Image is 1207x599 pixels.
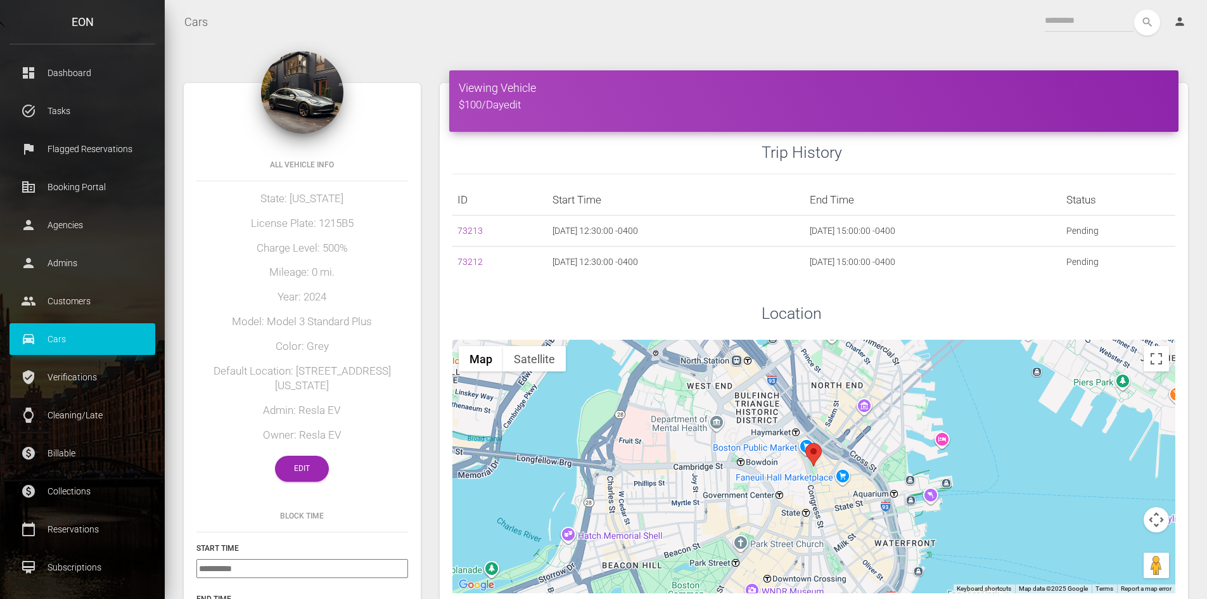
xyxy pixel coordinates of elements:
[1061,216,1175,247] td: Pending
[1144,553,1169,578] button: Drag Pegman onto the map to open Street View
[805,216,1061,247] td: [DATE] 15:00:00 -0400
[184,6,208,38] a: Cars
[261,51,343,134] img: 1.webp
[10,209,155,241] a: person Agencies
[1134,10,1160,35] button: search
[19,482,146,501] p: Collections
[957,584,1011,593] button: Keyboard shortcuts
[19,330,146,349] p: Cars
[196,510,408,522] h6: Block Time
[1061,184,1175,216] th: Status
[196,339,408,354] h5: Color: Grey
[10,399,155,431] a: watch Cleaning/Late
[1144,507,1169,532] button: Map camera controls
[1173,15,1186,28] i: person
[19,444,146,463] p: Billable
[196,314,408,330] h5: Model: Model 3 Standard Plus
[19,216,146,235] p: Agencies
[762,302,1175,325] h3: Location
[10,437,155,469] a: paid Billable
[10,285,155,317] a: people Customers
[10,171,155,203] a: corporate_fare Booking Portal
[504,98,521,111] a: edit
[10,361,155,393] a: verified_user Verifications
[456,577,497,593] a: Open this area in Google Maps (opens a new window)
[1121,585,1172,592] a: Report a map error
[10,247,155,279] a: person Admins
[10,133,155,165] a: flag Flagged Reservations
[547,216,804,247] td: [DATE] 12:30:00 -0400
[456,577,497,593] img: Google
[19,520,146,539] p: Reservations
[547,184,804,216] th: Start Time
[10,475,155,507] a: paid Collections
[762,141,1175,164] h3: Trip History
[457,226,483,236] a: 73213
[19,63,146,82] p: Dashboard
[196,216,408,231] h5: License Plate: 1215B5
[10,57,155,89] a: dashboard Dashboard
[19,292,146,311] p: Customers
[19,558,146,577] p: Subscriptions
[196,403,408,418] h5: Admin: Resla EV
[547,247,804,278] td: [DATE] 12:30:00 -0400
[196,265,408,280] h5: Mileage: 0 mi.
[805,247,1061,278] td: [DATE] 15:00:00 -0400
[196,159,408,171] h6: All Vehicle Info
[19,177,146,196] p: Booking Portal
[19,139,146,158] p: Flagged Reservations
[196,428,408,443] h5: Owner: Resla EV
[19,101,146,120] p: Tasks
[459,98,1169,113] h5: $100/Day
[196,241,408,256] h5: Charge Level: 500%
[1061,247,1175,278] td: Pending
[10,513,155,545] a: calendar_today Reservations
[19,368,146,387] p: Verifications
[10,323,155,355] a: drive_eta Cars
[10,551,155,583] a: card_membership Subscriptions
[1144,346,1169,371] button: Toggle fullscreen view
[19,254,146,273] p: Admins
[805,184,1061,216] th: End Time
[196,543,408,554] h6: Start Time
[452,184,547,216] th: ID
[457,257,483,267] a: 73212
[459,346,503,371] button: Show street map
[503,346,566,371] button: Show satellite imagery
[1164,10,1197,35] a: person
[196,364,408,394] h5: Default Location: [STREET_ADDRESS][US_STATE]
[196,290,408,305] h5: Year: 2024
[1019,585,1088,592] span: Map data ©2025 Google
[10,95,155,127] a: task_alt Tasks
[19,406,146,425] p: Cleaning/Late
[1095,585,1113,592] a: Terms (opens in new tab)
[196,191,408,207] h5: State: [US_STATE]
[459,80,1169,96] h4: Viewing Vehicle
[275,456,329,482] a: Edit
